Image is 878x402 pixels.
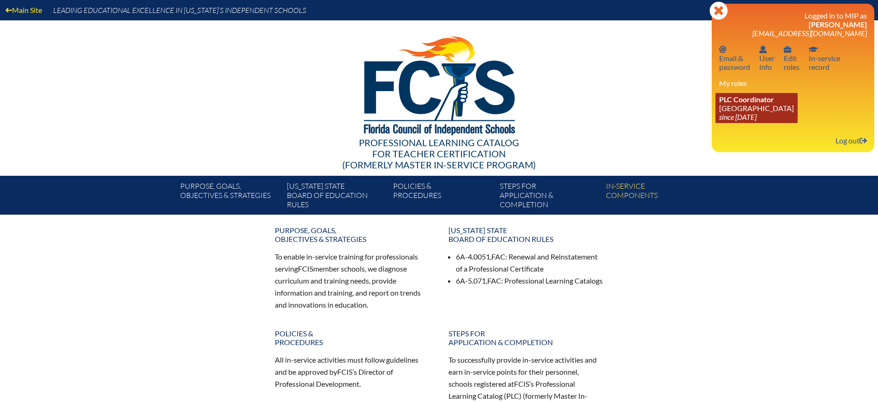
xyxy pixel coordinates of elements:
[805,43,844,73] a: In-service recordIn-servicerecord
[389,179,496,215] a: Policies &Procedures
[298,264,313,273] span: FCIS
[756,43,778,73] a: User infoUserinfo
[719,95,774,104] span: PLC Coordinator
[780,43,803,73] a: User infoEditroles
[784,46,791,53] svg: User info
[491,252,505,261] span: FAC
[719,11,867,37] h3: Logged in to MIP as
[269,222,436,247] a: Purpose, goals,objectives & strategies
[443,325,609,350] a: Steps forapplication & completion
[506,391,519,400] span: PLC
[275,354,430,390] p: All in-service activities must follow guidelines and be approved by ’s Director of Professional D...
[344,20,534,147] img: FCISlogo221.eps
[487,276,501,285] span: FAC
[283,179,389,215] a: [US_STATE] StateBoard of Education rules
[709,1,728,20] svg: Close
[752,29,867,37] span: [EMAIL_ADDRESS][DOMAIN_NAME]
[809,46,818,53] svg: In-service record
[809,20,867,29] span: [PERSON_NAME]
[176,179,283,215] a: Purpose, goals,objectives & strategies
[456,251,604,275] li: 6A-4.0051, : Renewal and Reinstatement of a Professional Certificate
[715,43,754,73] a: Email passwordEmail &password
[719,46,727,53] svg: Email password
[496,179,602,215] a: Steps forapplication & completion
[2,4,46,16] a: Main Site
[832,134,871,147] a: Log outLog out
[759,46,767,53] svg: User info
[602,179,708,215] a: In-servicecomponents
[275,251,430,310] p: To enable in-service training for professionals serving member schools, we diagnose curriculum an...
[860,137,867,144] svg: Log out
[719,79,867,87] h3: My roles
[719,112,757,121] i: since [DATE]
[337,367,352,376] span: FCIS
[456,275,604,287] li: 6A-5.071, : Professional Learning Catalogs
[173,137,705,170] div: Professional Learning Catalog (formerly Master In-service Program)
[715,93,798,123] a: PLC Coordinator [GEOGRAPHIC_DATA] since [DATE]
[514,379,529,388] span: FCIS
[372,148,506,159] span: for Teacher Certification
[269,325,436,350] a: Policies &Procedures
[443,222,609,247] a: [US_STATE] StateBoard of Education rules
